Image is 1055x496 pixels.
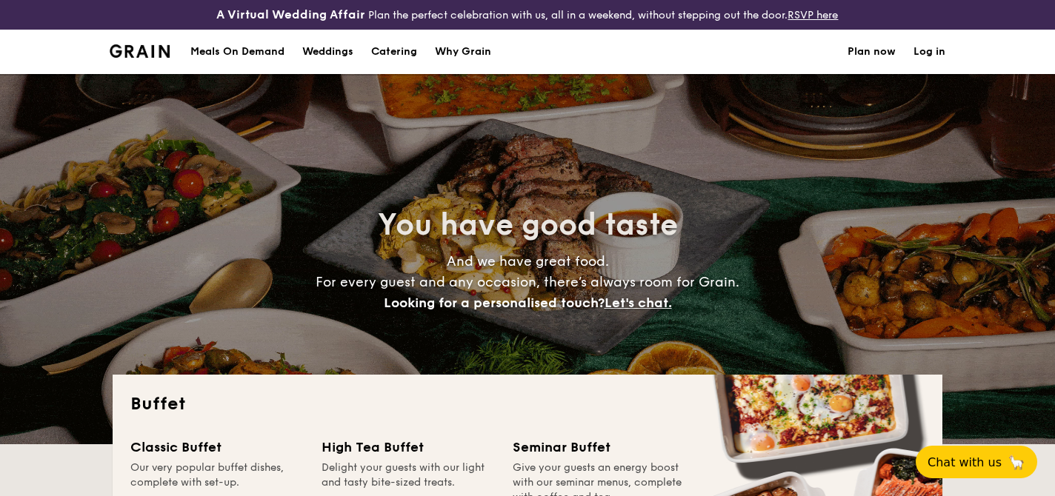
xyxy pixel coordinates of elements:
h2: Buffet [130,392,925,416]
img: Grain [110,44,170,58]
div: Seminar Buffet [513,437,686,458]
a: RSVP here [788,9,838,21]
div: Plan the perfect celebration with us, all in a weekend, without stepping out the door. [176,6,879,24]
span: Let's chat. [605,295,672,311]
a: Logotype [110,44,170,58]
div: Meals On Demand [190,30,284,74]
div: Classic Buffet [130,437,304,458]
h4: A Virtual Wedding Affair [216,6,365,24]
a: Catering [362,30,426,74]
a: Log in [913,30,945,74]
span: Looking for a personalised touch? [384,295,605,311]
span: Chat with us [928,455,1002,469]
span: 🦙 [1008,454,1025,471]
h1: Catering [371,30,417,74]
div: Weddings [302,30,353,74]
a: Plan now [848,30,896,74]
button: Chat with us🦙 [916,446,1037,478]
span: And we have great food. For every guest and any occasion, there’s always room for Grain. [316,253,739,311]
a: Weddings [293,30,362,74]
a: Meals On Demand [182,30,293,74]
div: High Tea Buffet [322,437,495,458]
div: Why Grain [435,30,491,74]
span: You have good taste [378,207,678,243]
a: Why Grain [426,30,500,74]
